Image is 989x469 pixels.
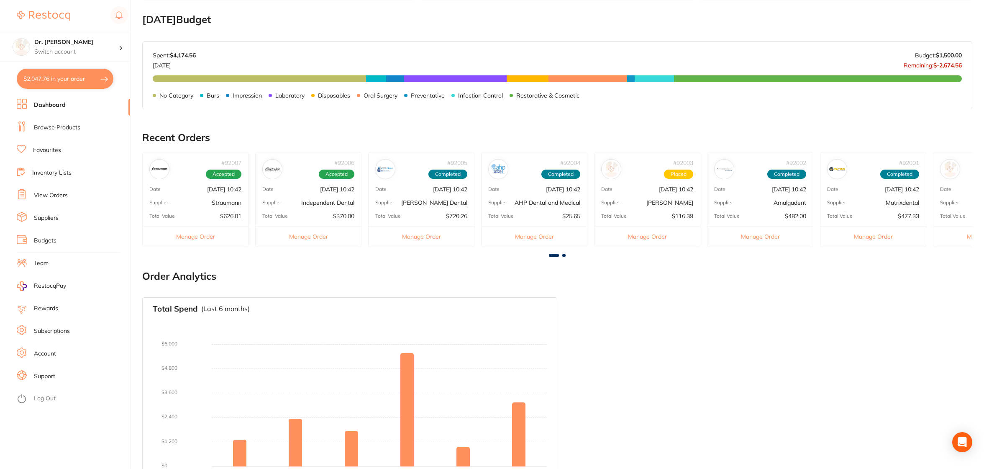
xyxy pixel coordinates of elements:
[827,213,853,219] p: Total Value
[212,199,241,206] p: Straumann
[786,160,806,166] p: # 92002
[714,186,725,192] p: Date
[488,186,500,192] p: Date
[34,38,119,46] h4: Dr. Kim Carr
[714,213,740,219] p: Total Value
[34,327,70,335] a: Subscriptions
[34,214,59,222] a: Suppliers
[206,170,241,179] span: Accepted
[17,392,128,406] button: Log Out
[149,186,161,192] p: Date
[885,186,919,193] p: [DATE] 10:42
[940,186,951,192] p: Date
[886,199,919,206] p: Matrixdental
[275,92,305,99] p: Laboratory
[482,226,587,247] button: Manage Order
[34,304,58,313] a: Rewards
[34,191,68,200] a: View Orders
[401,199,467,206] p: [PERSON_NAME] Dental
[34,282,66,290] span: RestocqPay
[334,160,354,166] p: # 92006
[153,304,198,314] h3: Total Spend
[936,52,962,59] strong: $1,500.00
[151,161,167,177] img: Straumann
[34,124,80,132] a: Browse Products
[915,52,962,59] p: Budget:
[714,200,733,206] p: Supplier
[220,213,241,219] p: $626.01
[17,69,113,89] button: $2,047.76 in your order
[447,160,467,166] p: # 92005
[207,92,219,99] p: Burs
[34,394,56,403] a: Log Out
[149,200,168,206] p: Supplier
[153,59,196,69] p: [DATE]
[516,92,579,99] p: Restorative & Cosmetic
[256,226,361,247] button: Manage Order
[940,200,959,206] p: Supplier
[17,6,70,26] a: Restocq Logo
[594,226,700,247] button: Manage Order
[377,161,393,177] img: Erskine Dental
[34,350,56,358] a: Account
[319,170,354,179] span: Accepted
[541,170,580,179] span: Completed
[32,169,72,177] a: Inventory Lists
[207,186,241,193] p: [DATE] 10:42
[827,186,838,192] p: Date
[375,186,387,192] p: Date
[446,213,467,219] p: $720.26
[17,11,70,21] img: Restocq Logo
[34,101,66,109] a: Dashboard
[601,213,627,219] p: Total Value
[785,213,806,219] p: $482.00
[318,92,350,99] p: Disposables
[716,161,732,177] img: Amalgadent
[601,186,612,192] p: Date
[142,132,972,144] h2: Recent Orders
[820,226,926,247] button: Manage Order
[603,161,619,177] img: Adam Dental
[940,213,966,219] p: Total Value
[33,146,61,155] a: Favourites
[34,48,119,56] p: Switch account
[515,199,580,206] p: AHP Dental and Medical
[601,200,620,206] p: Supplier
[952,432,972,452] div: Open Intercom Messenger
[221,160,241,166] p: # 92007
[34,259,49,268] a: Team
[369,226,474,247] button: Manage Order
[898,213,919,219] p: $477.33
[933,62,962,69] strong: $-2,674.56
[772,186,806,193] p: [DATE] 10:42
[774,199,806,206] p: Amalgadent
[34,237,56,245] a: Budgets
[13,39,30,55] img: Dr. Kim Carr
[333,213,354,219] p: $370.00
[375,200,394,206] p: Supplier
[827,200,846,206] p: Supplier
[149,213,175,219] p: Total Value
[546,186,580,193] p: [DATE] 10:42
[899,160,919,166] p: # 92001
[433,186,467,193] p: [DATE] 10:42
[201,305,250,312] p: (Last 6 months)
[142,14,972,26] h2: [DATE] Budget
[490,161,506,177] img: AHP Dental and Medical
[562,213,580,219] p: $25.65
[153,52,196,59] p: Spent:
[458,92,503,99] p: Infection Control
[673,160,693,166] p: # 92003
[488,200,507,206] p: Supplier
[646,199,693,206] p: [PERSON_NAME]
[262,213,288,219] p: Total Value
[320,186,354,193] p: [DATE] 10:42
[17,281,66,291] a: RestocqPay
[672,213,693,219] p: $116.39
[942,161,958,177] img: Henry Schein Halas
[34,372,55,381] a: Support
[17,281,27,291] img: RestocqPay
[170,52,196,59] strong: $4,174.56
[262,200,281,206] p: Supplier
[488,213,514,219] p: Total Value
